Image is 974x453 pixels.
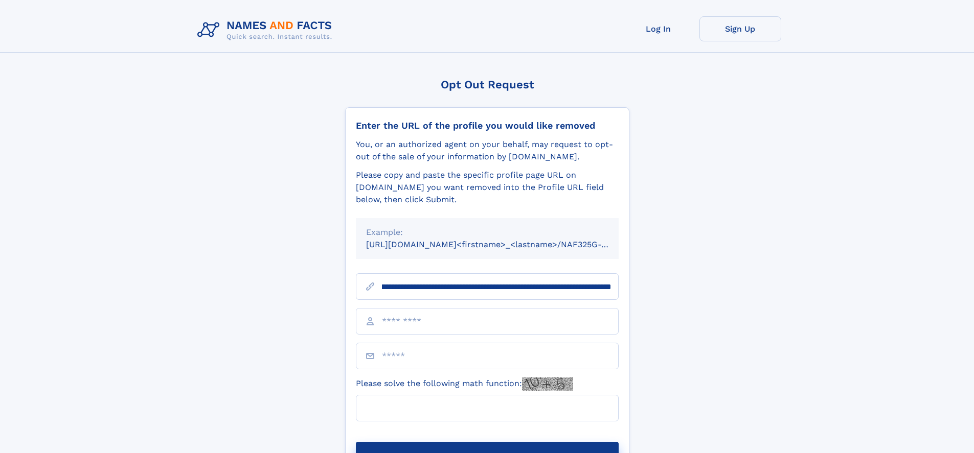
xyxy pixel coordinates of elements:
[366,240,638,249] small: [URL][DOMAIN_NAME]<firstname>_<lastname>/NAF325G-xxxxxxxx
[193,16,341,44] img: Logo Names and Facts
[356,138,619,163] div: You, or an authorized agent on your behalf, may request to opt-out of the sale of your informatio...
[699,16,781,41] a: Sign Up
[366,226,608,239] div: Example:
[356,377,573,391] label: Please solve the following math function:
[345,78,629,91] div: Opt Out Request
[356,120,619,131] div: Enter the URL of the profile you would like removed
[356,169,619,206] div: Please copy and paste the specific profile page URL on [DOMAIN_NAME] you want removed into the Pr...
[618,16,699,41] a: Log In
